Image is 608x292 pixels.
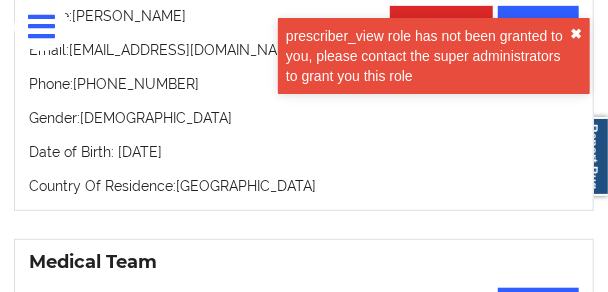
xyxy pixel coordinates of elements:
[286,26,570,86] div: prescriber_view role has not been granted to you, please contact the super administrators to gran...
[29,142,579,162] p: Date of Birth: [DATE]
[570,26,582,42] button: close
[29,74,579,94] p: Phone: [PHONE_NUMBER]
[29,108,579,128] p: Gender: [DEMOGRAPHIC_DATA]
[29,251,579,274] h3: Medical Team
[29,176,579,196] p: Country Of Residence: [GEOGRAPHIC_DATA]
